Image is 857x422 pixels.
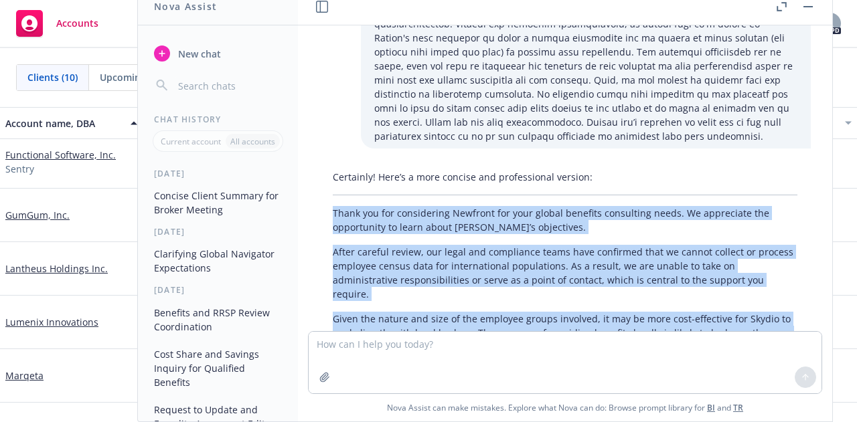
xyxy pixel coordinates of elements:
[175,76,282,95] input: Search chats
[5,208,70,222] a: GumGum, Inc.
[149,243,287,279] button: Clarifying Global Navigator Expectations
[56,18,98,29] span: Accounts
[138,226,298,237] div: [DATE]
[707,402,715,413] a: BI
[333,206,797,234] p: Thank you for considering Newfront for your global benefits consulting needs. We appreciate the o...
[733,402,743,413] a: TR
[175,47,221,61] span: New chat
[149,343,287,393] button: Cost Share and Savings Inquiry for Qualified Benefits
[5,162,34,176] span: Sentry
[5,116,123,130] div: Account name, DBA
[149,41,287,66] button: New chat
[161,136,221,147] p: Current account
[11,5,104,42] a: Accounts
[333,312,797,354] p: Given the nature and size of the employee groups involved, it may be more cost-effective for Skyd...
[5,261,108,276] a: Lantheus Holdings Inc.
[149,185,287,221] button: Concise Client Summary for Broker Meeting
[138,168,298,179] div: [DATE]
[230,136,275,147] p: All accounts
[303,394,827,421] span: Nova Assist can make mistakes. Explore what Nova can do: Browse prompt library for and
[333,170,797,184] p: Certainly! Here’s a more concise and professional version:
[27,70,78,84] span: Clients (10)
[333,245,797,301] p: After careful review, our legal and compliance teams have confirmed that we cannot collect or pro...
[138,114,298,125] div: Chat History
[5,368,44,383] a: Marqeta
[5,315,98,329] a: Lumenix Innovations
[100,70,203,84] span: Upcoming renewals (0)
[149,302,287,338] button: Benefits and RRSP Review Coordination
[138,284,298,296] div: [DATE]
[5,148,116,162] a: Functional Software, Inc.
